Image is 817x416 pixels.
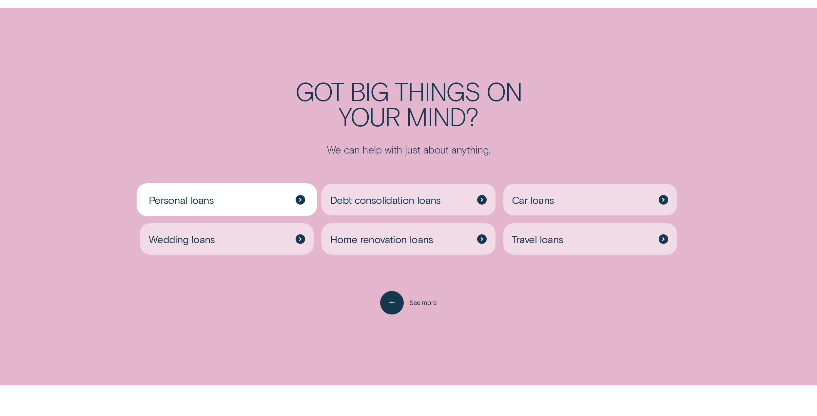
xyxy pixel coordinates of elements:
[410,299,437,307] span: See more
[512,233,563,245] span: Travel loans
[254,143,564,156] p: We can help with just about anything.
[149,233,215,245] span: Wedding loans
[149,193,214,206] span: Personal loans
[321,223,495,255] a: Home renovation loans
[503,223,677,255] a: Travel loans
[140,184,314,215] a: Personal loans
[330,233,433,245] span: Home renovation loans
[254,79,564,129] h2: Got big things on your mind?
[503,184,677,215] a: Car loans
[321,184,495,215] a: Debt consolidation loans
[512,193,554,206] span: Car loans
[140,223,314,255] a: Wedding loans
[380,291,437,315] button: See more
[330,193,441,206] span: Debt consolidation loans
